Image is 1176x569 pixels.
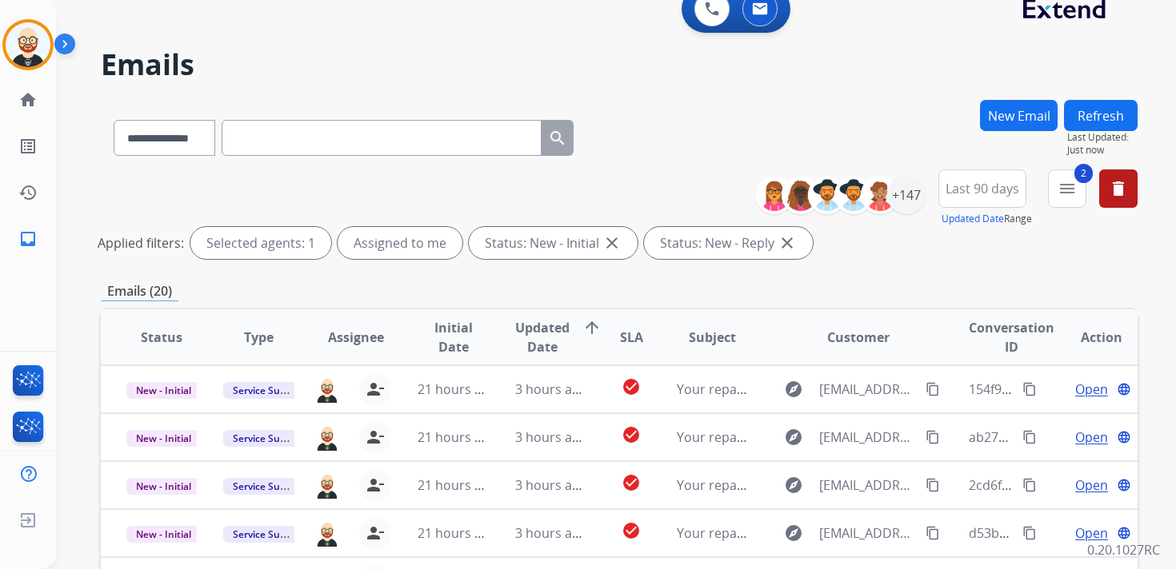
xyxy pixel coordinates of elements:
[1022,382,1037,396] mat-icon: content_copy
[366,475,385,495] mat-icon: person_remove
[223,526,314,543] span: Service Support
[1117,430,1131,444] mat-icon: language
[677,428,826,446] span: Your repair was received
[784,380,803,399] mat-icon: explore
[366,428,385,447] mat-icon: person_remove
[1022,526,1037,540] mat-icon: content_copy
[314,424,340,451] img: agent-avatar
[18,229,38,249] mat-icon: inbox
[101,49,1138,81] h2: Emails
[1058,179,1077,198] mat-icon: menu
[926,382,940,396] mat-icon: content_copy
[126,526,201,543] span: New - Initial
[469,227,638,259] div: Status: New - Initial
[1117,478,1131,492] mat-icon: language
[1117,526,1131,540] mat-icon: language
[926,526,940,540] mat-icon: content_copy
[126,382,201,399] span: New - Initial
[622,425,641,444] mat-icon: check_circle
[784,428,803,447] mat-icon: explore
[1075,380,1108,399] span: Open
[18,137,38,156] mat-icon: list_alt
[602,233,622,253] mat-icon: close
[141,328,182,347] span: Status
[1075,475,1108,495] span: Open
[515,380,587,398] span: 3 hours ago
[1064,100,1138,131] button: Refresh
[126,430,201,447] span: New - Initial
[778,233,797,253] mat-icon: close
[946,185,1019,192] span: Last 90 days
[101,281,178,301] p: Emails (20)
[314,472,340,499] img: agent-avatar
[515,524,587,542] span: 3 hours ago
[418,380,497,398] span: 21 hours ago
[190,227,331,259] div: Selected agents: 1
[980,100,1058,131] button: New Email
[1067,144,1138,157] span: Just now
[819,380,917,399] span: [EMAIL_ADDRESS][DOMAIN_NAME]
[677,476,844,494] span: Your repair(s) have shipped
[18,90,38,109] mat-icon: home
[689,328,736,347] span: Subject
[6,22,50,67] img: avatar
[515,318,570,356] span: Updated Date
[942,212,1032,225] span: Range
[1048,169,1086,208] button: 2
[338,227,462,259] div: Assigned to me
[1074,164,1093,183] span: 2
[926,478,940,492] mat-icon: content_copy
[515,476,587,494] span: 3 hours ago
[98,233,184,253] p: Applied filters:
[244,328,274,347] span: Type
[1067,131,1138,144] span: Last Updated:
[887,176,926,214] div: +147
[223,382,314,399] span: Service Support
[1022,478,1037,492] mat-icon: content_copy
[126,478,201,495] span: New - Initial
[366,523,385,543] mat-icon: person_remove
[969,318,1054,356] span: Conversation ID
[622,473,641,492] mat-icon: check_circle
[1075,523,1108,543] span: Open
[1117,382,1131,396] mat-icon: language
[819,475,917,495] span: [EMAIL_ADDRESS][DOMAIN_NAME]
[677,524,844,542] span: Your repair(s) have shipped
[418,428,497,446] span: 21 hours ago
[1022,430,1037,444] mat-icon: content_copy
[314,376,340,403] img: agent-avatar
[827,328,890,347] span: Customer
[1087,540,1160,559] p: 0.20.1027RC
[314,519,340,547] img: agent-avatar
[784,523,803,543] mat-icon: explore
[620,328,643,347] span: SLA
[926,430,940,444] mat-icon: content_copy
[942,213,1004,225] button: Updated Date
[223,430,314,447] span: Service Support
[1040,309,1138,365] th: Action
[515,428,587,446] span: 3 hours ago
[819,523,917,543] span: [EMAIL_ADDRESS][DOMAIN_NAME]
[819,428,917,447] span: [EMAIL_ADDRESS][DOMAIN_NAME]
[18,183,38,202] mat-icon: history
[622,377,641,396] mat-icon: check_circle
[548,129,567,148] mat-icon: search
[418,524,497,542] span: 21 hours ago
[938,169,1026,208] button: Last 90 days
[644,227,813,259] div: Status: New - Reply
[1109,179,1128,198] mat-icon: delete
[784,475,803,495] mat-icon: explore
[582,318,602,337] mat-icon: arrow_upward
[418,476,497,494] span: 21 hours ago
[622,521,641,540] mat-icon: check_circle
[223,478,314,495] span: Service Support
[677,380,844,398] span: Your repair(s) have shipped
[328,328,384,347] span: Assignee
[1075,428,1108,447] span: Open
[418,318,488,356] span: Initial Date
[366,380,385,399] mat-icon: person_remove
